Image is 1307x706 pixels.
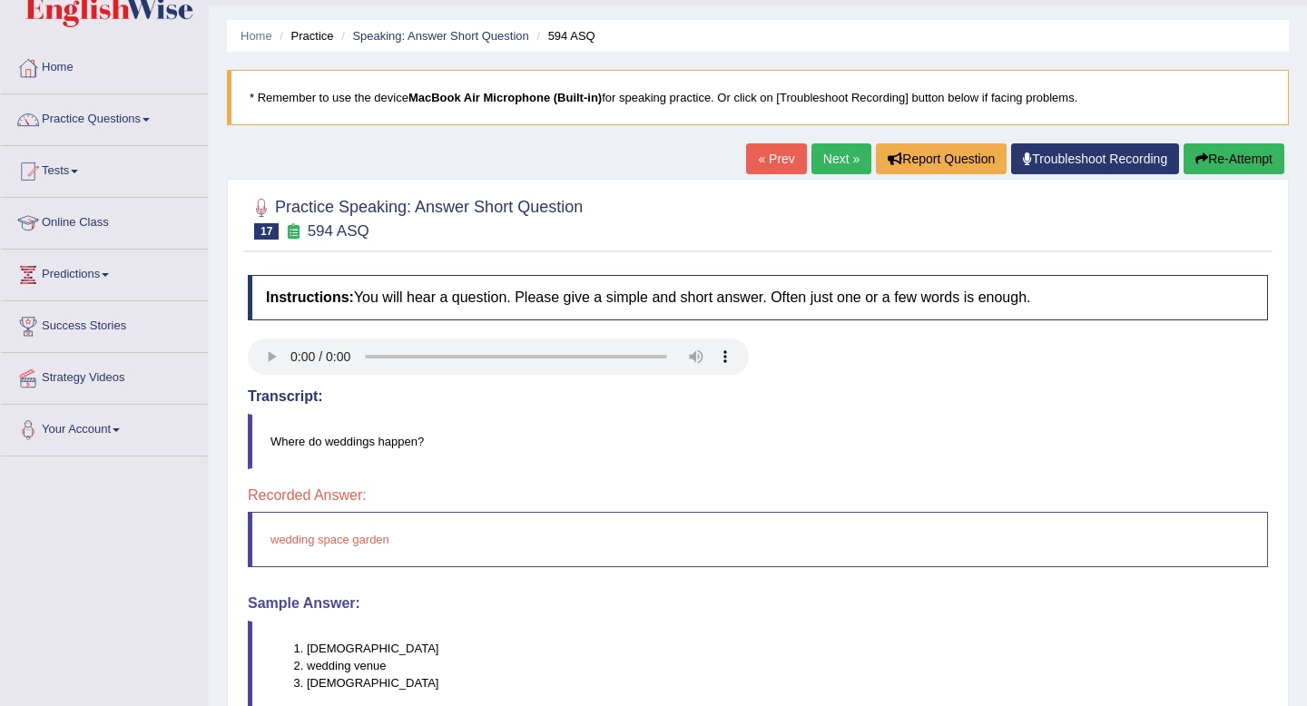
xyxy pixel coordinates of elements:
a: Tests [1,146,208,191]
h2: Practice Speaking: Answer Short Question [248,194,583,240]
li: Practice [275,27,333,44]
button: Re-Attempt [1184,143,1284,174]
a: Predictions [1,250,208,295]
a: Online Class [1,198,208,243]
a: Home [1,43,208,88]
button: Report Question [876,143,1007,174]
small: Exam occurring question [283,223,302,240]
a: Success Stories [1,301,208,347]
a: Practice Questions [1,94,208,140]
small: 594 ASQ [308,222,369,240]
a: Next » [811,143,871,174]
a: Home [241,29,272,43]
li: wedding venue [307,657,1267,674]
h4: Sample Answer: [248,595,1268,612]
li: 594 ASQ [532,27,595,44]
blockquote: Where do weddings happen? [248,414,1268,469]
a: Your Account [1,405,208,450]
a: « Prev [746,143,806,174]
a: Speaking: Answer Short Question [352,29,528,43]
a: Strategy Videos [1,353,208,398]
span: 17 [254,223,279,240]
h4: You will hear a question. Please give a simple and short answer. Often just one or a few words is... [248,275,1268,320]
b: Instructions: [266,289,354,305]
li: [DEMOGRAPHIC_DATA] [307,640,1267,657]
h4: Transcript: [248,388,1268,405]
b: MacBook Air Microphone (Built-in) [408,91,602,104]
blockquote: wedding space garden [248,512,1268,567]
h4: Recorded Answer: [248,487,1268,504]
blockquote: * Remember to use the device for speaking practice. Or click on [Troubleshoot Recording] button b... [227,70,1289,125]
a: Troubleshoot Recording [1011,143,1179,174]
li: [DEMOGRAPHIC_DATA] [307,674,1267,691]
